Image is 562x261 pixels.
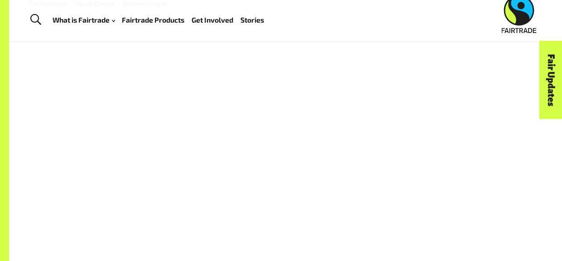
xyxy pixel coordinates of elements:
a: What is Fairtrade [53,14,115,26]
a: Fairtrade Products [122,14,184,26]
a: Stories [240,14,264,26]
a: Toggle Search [24,9,47,31]
a: Get Involved [192,14,233,26]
